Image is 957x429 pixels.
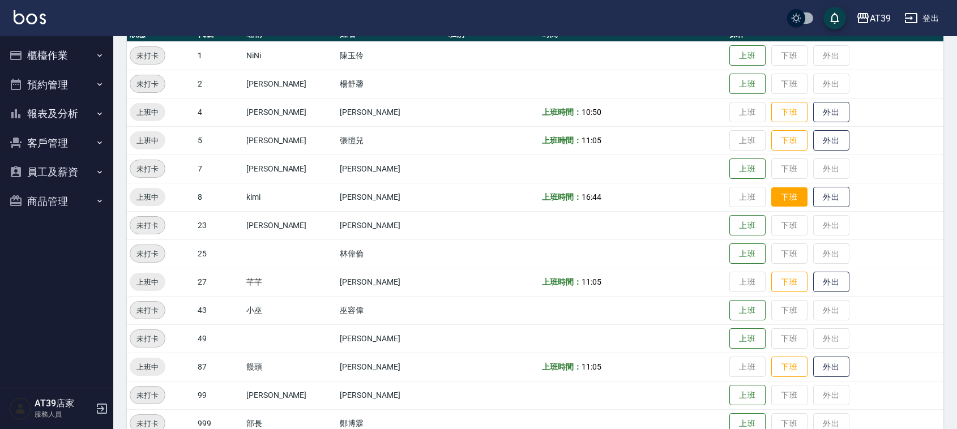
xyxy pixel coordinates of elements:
button: 下班 [771,187,808,207]
span: 未打卡 [130,333,165,345]
span: 11:05 [582,362,601,371]
td: [PERSON_NAME] [337,211,446,239]
button: 上班 [729,215,766,236]
button: 外出 [813,357,849,377]
td: [PERSON_NAME] [337,98,446,126]
td: 楊舒馨 [337,70,446,98]
span: 未打卡 [130,78,165,90]
td: 巫容偉 [337,296,446,324]
span: 11:05 [582,277,601,286]
p: 服務人員 [35,409,92,419]
button: 下班 [771,102,808,123]
span: 上班中 [130,276,165,288]
td: 49 [195,324,243,353]
span: 未打卡 [130,220,165,231]
td: [PERSON_NAME] [243,211,337,239]
td: 5 [195,126,243,155]
td: 4 [195,98,243,126]
button: 櫃檯作業 [5,41,109,70]
td: [PERSON_NAME] [337,353,446,381]
button: 上班 [729,243,766,264]
img: Logo [14,10,46,24]
span: 上班中 [130,106,165,118]
button: 下班 [771,272,808,293]
span: 未打卡 [130,163,165,175]
button: 報表及分析 [5,99,109,128]
td: [PERSON_NAME] [337,155,446,183]
button: 外出 [813,102,849,123]
td: [PERSON_NAME] [337,268,446,296]
td: [PERSON_NAME] [243,155,337,183]
span: 未打卡 [130,50,165,62]
button: 上班 [729,385,766,406]
td: 小巫 [243,296,337,324]
button: 外出 [813,130,849,151]
span: 未打卡 [130,304,165,316]
td: 27 [195,268,243,296]
span: 未打卡 [130,389,165,401]
h5: AT39店家 [35,398,92,409]
td: kimi [243,183,337,211]
button: 上班 [729,158,766,179]
img: Person [9,397,32,420]
button: 上班 [729,45,766,66]
td: 陳玉伶 [337,41,446,70]
td: 2 [195,70,243,98]
td: 87 [195,353,243,381]
span: 上班中 [130,191,165,203]
button: 上班 [729,300,766,321]
td: 25 [195,239,243,268]
span: 16:44 [582,192,601,201]
button: 客戶管理 [5,128,109,158]
td: [PERSON_NAME] [337,381,446,409]
span: 上班中 [130,361,165,373]
span: 11:05 [582,136,601,145]
span: 上班中 [130,135,165,147]
td: [PERSON_NAME] [243,70,337,98]
button: 商品管理 [5,187,109,216]
button: 上班 [729,74,766,95]
td: 饅頭 [243,353,337,381]
b: 上班時間： [542,108,582,117]
button: 上班 [729,328,766,349]
b: 上班時間： [542,136,582,145]
td: 1 [195,41,243,70]
td: [PERSON_NAME] [243,381,337,409]
td: 99 [195,381,243,409]
button: AT39 [852,7,895,30]
td: [PERSON_NAME] [243,126,337,155]
b: 上班時間： [542,277,582,286]
td: 43 [195,296,243,324]
span: 10:50 [582,108,601,117]
td: 23 [195,211,243,239]
td: [PERSON_NAME] [243,98,337,126]
td: 林偉倫 [337,239,446,268]
b: 上班時間： [542,362,582,371]
td: 張愷兒 [337,126,446,155]
button: 外出 [813,187,849,208]
td: 8 [195,183,243,211]
b: 上班時間： [542,192,582,201]
button: 下班 [771,357,808,377]
span: 未打卡 [130,248,165,260]
td: 芊芊 [243,268,337,296]
td: NiNi [243,41,337,70]
td: 7 [195,155,243,183]
button: 下班 [771,130,808,151]
button: 登出 [900,8,943,29]
td: [PERSON_NAME] [337,183,446,211]
button: 員工及薪資 [5,157,109,187]
td: [PERSON_NAME] [337,324,446,353]
button: save [823,7,846,29]
button: 外出 [813,272,849,293]
button: 預約管理 [5,70,109,100]
div: AT39 [870,11,891,25]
